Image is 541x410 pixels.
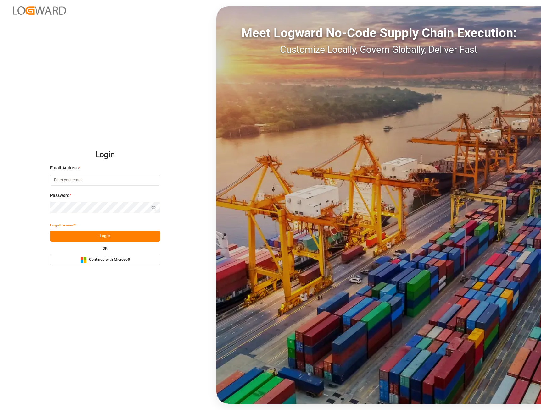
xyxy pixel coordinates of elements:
button: Continue with Microsoft [50,254,160,265]
button: Log In [50,231,160,242]
div: Customize Locally, Govern Globally, Deliver Fast [216,42,541,57]
input: Enter your email [50,175,160,186]
span: Email Address [50,165,79,171]
span: Continue with Microsoft [89,257,130,263]
h2: Login [50,145,160,165]
div: Meet Logward No-Code Supply Chain Execution: [216,24,541,42]
small: OR [103,247,108,250]
img: Logward_new_orange.png [13,6,66,15]
span: Password [50,192,70,199]
button: Forgot Password? [50,220,76,231]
